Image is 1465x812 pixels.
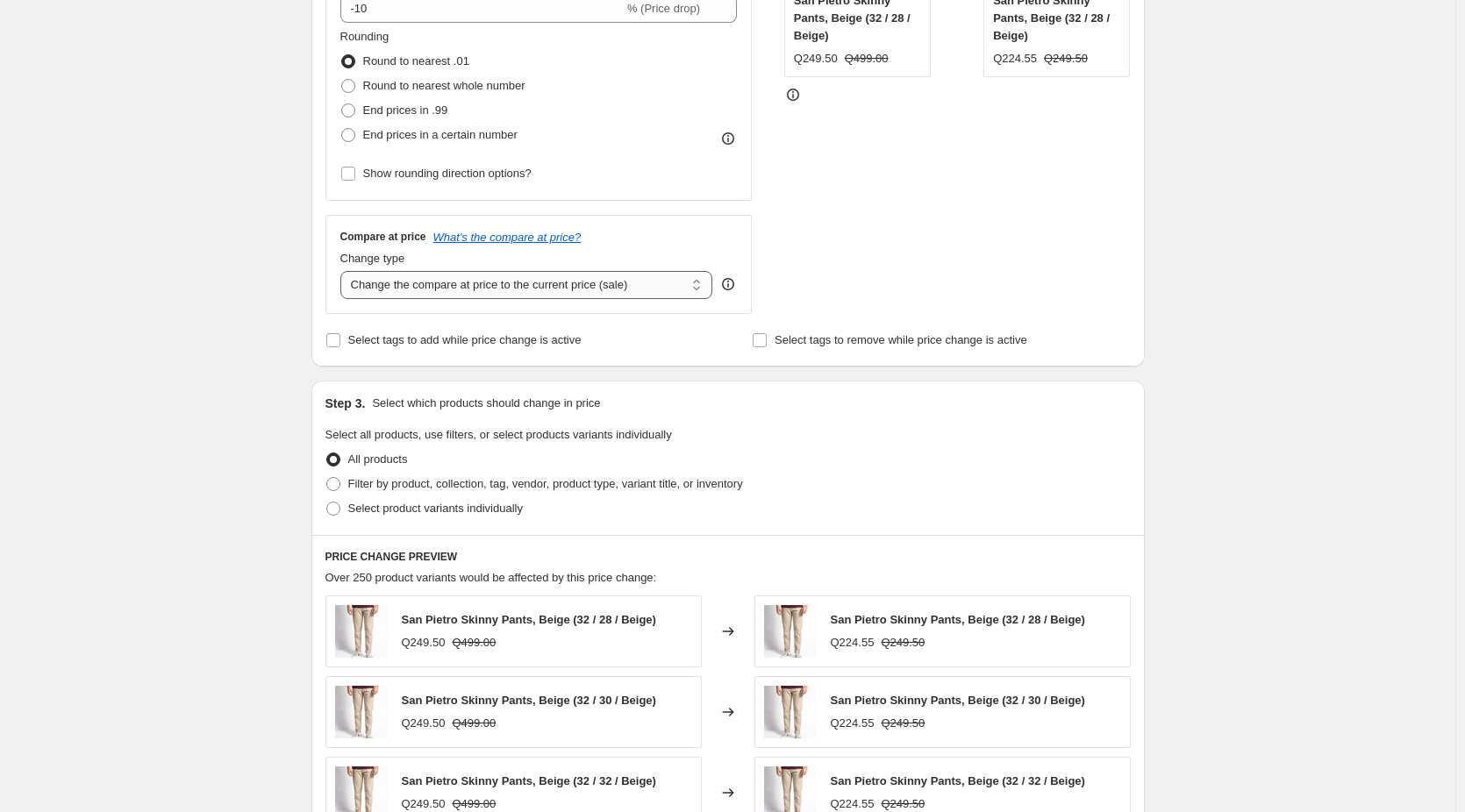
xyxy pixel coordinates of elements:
div: Q224.55 [831,634,875,652]
span: San Pietro Skinny Pants, Beige (32 / 28 / Beige) [831,613,1085,626]
span: Select product variants individually [348,502,523,515]
h3: Compare at price [340,230,426,244]
span: San Pietro Skinny Pants, Beige (32 / 32 / Beige) [831,774,1085,787]
span: Change type [340,252,405,265]
strike: Q249.50 [881,634,925,652]
strike: Q249.50 [1044,50,1088,68]
img: MG_9961_6c3e7fa1-300c-4510-8a66-c1b7251788ad_80x.jpg [335,686,388,738]
span: San Pietro Skinny Pants, Beige (32 / 32 / Beige) [402,774,656,787]
strike: Q249.50 [881,715,925,732]
img: MG_9961_6c3e7fa1-300c-4510-8a66-c1b7251788ad_80x.jpg [335,605,388,658]
span: All products [348,452,408,466]
strike: Q499.00 [452,715,496,732]
div: Q224.55 [831,715,875,732]
span: End prices in a certain number [363,128,518,141]
span: San Pietro Skinny Pants, Beige (32 / 30 / Beige) [831,694,1085,707]
div: Q249.50 [794,50,838,68]
span: % (Price drop) [627,2,700,15]
span: Round to nearest .01 [363,54,469,68]
span: Over 250 product variants would be affected by this price change: [325,571,657,584]
div: Q224.55 [993,50,1037,68]
button: What's the compare at price? [433,231,582,244]
span: San Pietro Skinny Pants, Beige (32 / 28 / Beige) [402,613,656,626]
span: Select tags to remove while price change is active [775,333,1027,346]
div: help [719,275,737,293]
img: MG_9961_6c3e7fa1-300c-4510-8a66-c1b7251788ad_80x.jpg [764,686,817,738]
strike: Q499.00 [845,50,889,68]
span: Select all products, use filters, or select products variants individually [325,428,672,441]
p: Select which products should change in price [372,395,600,412]
span: Round to nearest whole number [363,79,525,92]
span: Show rounding direction options? [363,167,532,180]
h6: PRICE CHANGE PREVIEW [325,550,1131,564]
span: Rounding [340,30,389,43]
span: Filter by product, collection, tag, vendor, product type, variant title, or inventory [348,477,743,490]
span: Select tags to add while price change is active [348,333,582,346]
span: End prices in .99 [363,103,448,117]
div: Q249.50 [402,715,446,732]
span: San Pietro Skinny Pants, Beige (32 / 30 / Beige) [402,694,656,707]
img: MG_9961_6c3e7fa1-300c-4510-8a66-c1b7251788ad_80x.jpg [764,605,817,658]
div: Q249.50 [402,634,446,652]
strike: Q499.00 [452,634,496,652]
h2: Step 3. [325,395,366,412]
